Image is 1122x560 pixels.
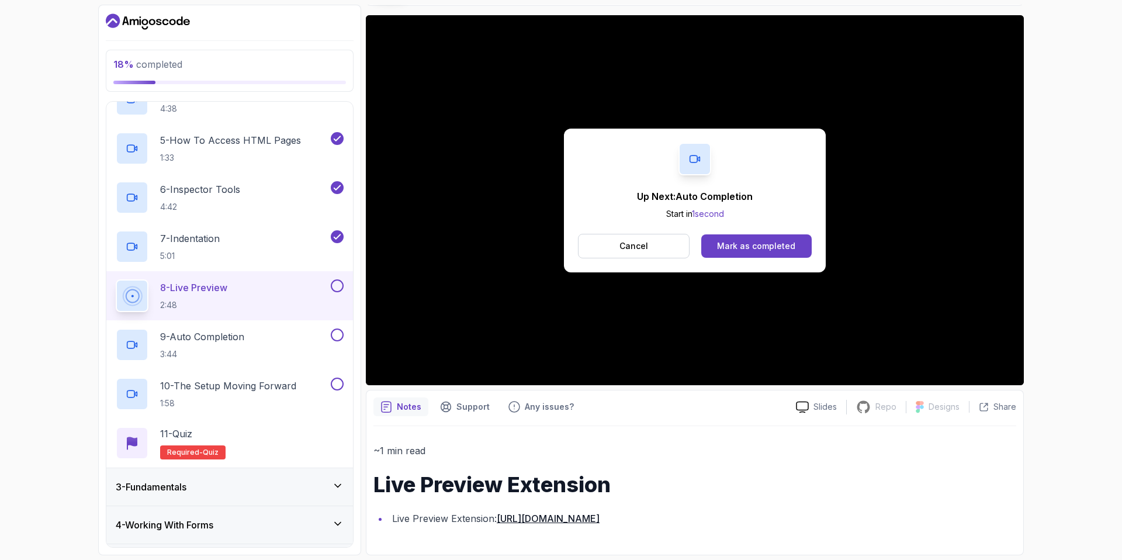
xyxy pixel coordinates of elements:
[160,250,220,262] p: 5:01
[167,448,203,457] span: Required-
[160,281,227,295] p: 8 - Live Preview
[116,132,344,165] button: 5-How To Access HTML Pages1:33
[373,443,1016,459] p: ~1 min read
[106,12,190,31] a: Dashboard
[525,401,574,413] p: Any issues?
[497,513,600,524] a: [URL][DOMAIN_NAME]
[433,397,497,416] button: Support button
[993,401,1016,413] p: Share
[116,378,344,410] button: 10-The Setup Moving Forward1:58
[701,234,812,258] button: Mark as completed
[160,330,244,344] p: 9 - Auto Completion
[373,397,428,416] button: notes button
[969,401,1016,413] button: Share
[160,427,192,441] p: 11 - Quiz
[203,448,219,457] span: quiz
[373,473,1016,496] h1: Live Preview Extension
[116,480,186,494] h3: 3 - Fundamentals
[456,401,490,413] p: Support
[160,379,296,393] p: 10 - The Setup Moving Forward
[397,401,421,413] p: Notes
[160,103,270,115] p: 4:38
[113,58,182,70] span: completed
[160,182,240,196] p: 6 - Inspector Tools
[637,189,753,203] p: Up Next: Auto Completion
[929,401,960,413] p: Designs
[116,427,344,459] button: 11-QuizRequired-quiz
[160,348,244,360] p: 3:44
[116,329,344,361] button: 9-Auto Completion3:44
[160,201,240,213] p: 4:42
[116,279,344,312] button: 8-Live Preview2:48
[106,468,353,506] button: 3-Fundamentals
[717,240,795,252] div: Mark as completed
[875,401,896,413] p: Repo
[160,299,227,311] p: 2:48
[813,401,837,413] p: Slides
[578,234,690,258] button: Cancel
[787,401,846,413] a: Slides
[389,510,1016,527] li: Live Preview Extension:
[116,230,344,263] button: 7-Indentation5:01
[692,209,724,219] span: 1 second
[113,58,134,70] span: 18 %
[501,397,581,416] button: Feedback button
[160,133,301,147] p: 5 - How To Access HTML Pages
[637,208,753,220] p: Start in
[160,231,220,246] p: 7 - Indentation
[366,15,1024,385] iframe: 9 - Live Preview
[160,152,301,164] p: 1:33
[116,518,213,532] h3: 4 - Working With Forms
[116,181,344,214] button: 6-Inspector Tools4:42
[619,240,648,252] p: Cancel
[160,397,296,409] p: 1:58
[106,506,353,544] button: 4-Working With Forms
